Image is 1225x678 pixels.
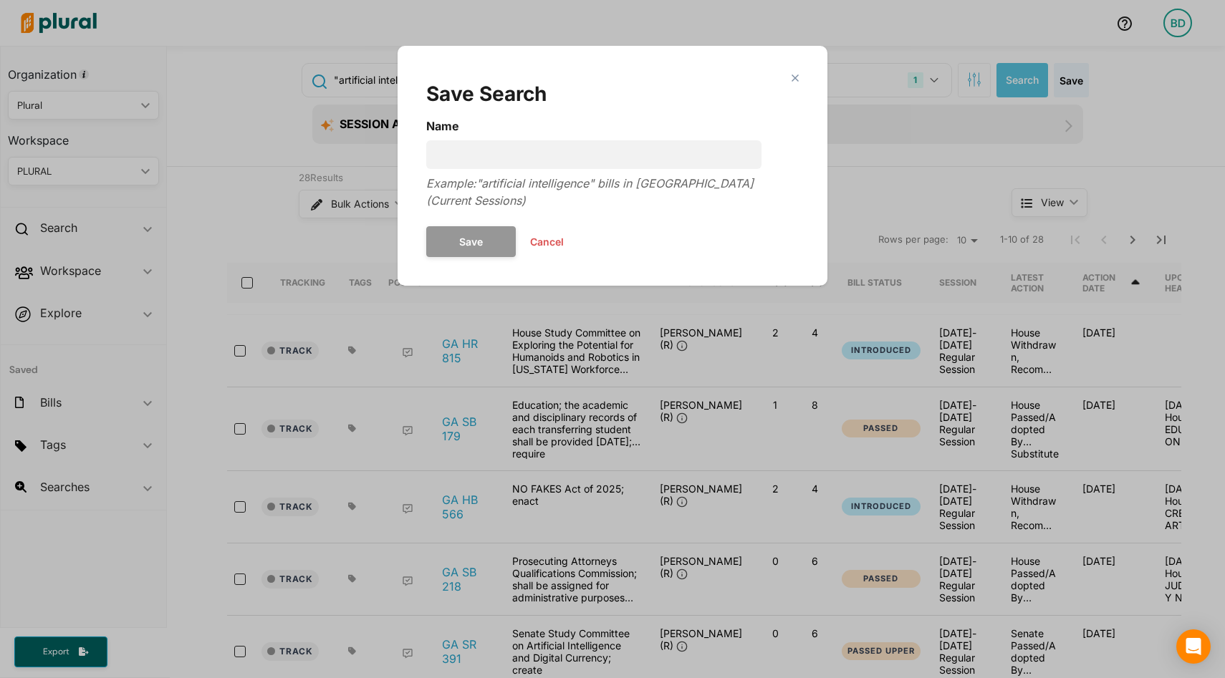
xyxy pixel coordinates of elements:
[1176,629,1211,664] div: Open Intercom Messenger
[426,117,799,135] label: Name
[426,82,799,106] h2: Save Search
[398,46,827,286] div: Modal
[516,231,578,253] button: Cancel
[426,226,516,257] button: Save
[426,175,799,209] div: Example: "artificial intelligence" bills in [GEOGRAPHIC_DATA] (Current Sessions)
